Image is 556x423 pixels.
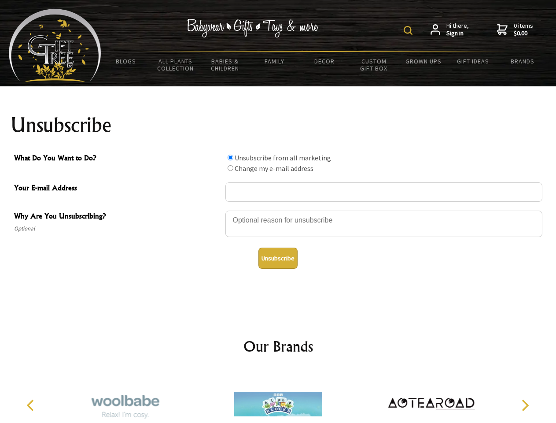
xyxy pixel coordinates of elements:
[9,9,101,82] img: Babyware - Gifts - Toys and more...
[200,52,250,78] a: Babies & Children
[18,336,539,357] h2: Our Brands
[235,153,331,162] label: Unsubscribe from all marketing
[187,19,319,37] img: Babywear - Gifts - Toys & more
[228,155,233,160] input: What Do You Want to Do?
[497,22,533,37] a: 0 items$0.00
[515,396,534,415] button: Next
[448,52,498,70] a: Gift Ideas
[235,164,313,173] label: Change my e-mail address
[14,223,221,234] span: Optional
[11,115,546,136] h1: Unsubscribe
[250,52,300,70] a: Family
[446,22,469,37] span: Hi there,
[14,152,221,165] span: What Do You Want to Do?
[225,182,542,202] input: Your E-mail Address
[514,30,533,37] strong: $0.00
[22,396,41,415] button: Previous
[404,26,412,35] img: product search
[446,30,469,37] strong: Sign in
[431,22,469,37] a: Hi there,Sign in
[101,52,151,70] a: BLOGS
[514,22,533,37] span: 0 items
[14,211,221,223] span: Why Are You Unsubscribing?
[299,52,349,70] a: Decor
[228,165,233,171] input: What Do You Want to Do?
[14,182,221,195] span: Your E-mail Address
[225,211,542,237] textarea: Why Are You Unsubscribing?
[498,52,548,70] a: Brands
[398,52,448,70] a: Grown Ups
[349,52,399,78] a: Custom Gift Box
[258,248,298,269] button: Unsubscribe
[151,52,201,78] a: All Plants Collection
